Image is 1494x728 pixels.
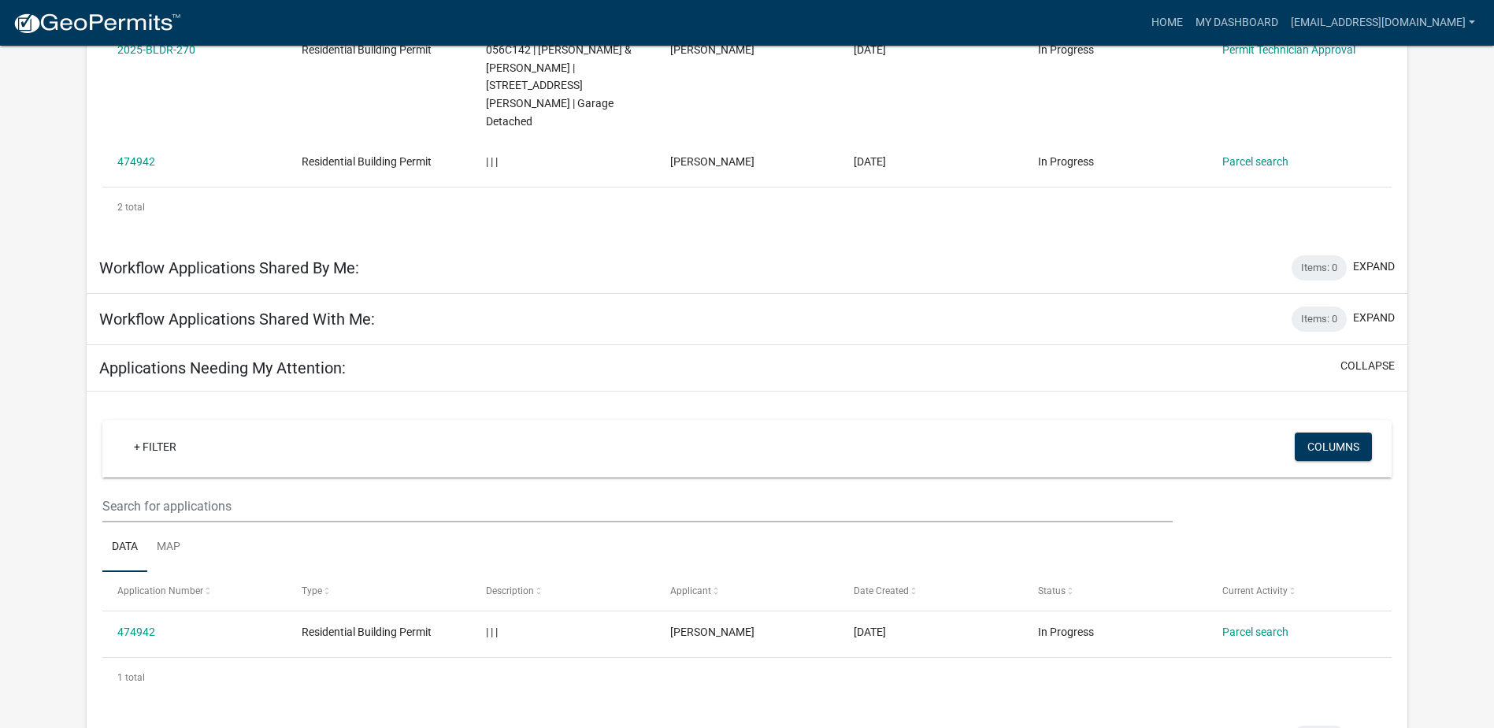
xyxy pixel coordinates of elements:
datatable-header-cell: Description [471,572,655,610]
input: Search for applications [102,490,1173,522]
span: 09/08/2025 [854,626,886,638]
span: Status [1038,585,1066,596]
div: Items: 0 [1292,306,1347,332]
span: Date Created [854,585,909,596]
a: Home [1145,8,1189,38]
datatable-header-cell: Status [1023,572,1207,610]
span: In Progress [1038,43,1094,56]
a: 474942 [117,155,155,168]
h5: Workflow Applications Shared By Me: [99,258,359,277]
a: Permit Technician Approval [1222,43,1355,56]
span: 056C142 | PLATT STEPHEN F & JULIE R | 202 THOMAS DR | Garage Detached [486,43,632,128]
button: expand [1353,258,1395,275]
span: Description [486,585,534,596]
a: + Filter [121,433,189,461]
button: collapse [1340,358,1395,374]
datatable-header-cell: Applicant [654,572,839,610]
a: 2025-BLDR-270 [117,43,195,56]
span: Stephen Frank Platt [670,43,754,56]
a: 474942 [117,626,155,638]
span: Residential Building Permit [302,626,432,638]
span: Stephen Frank Platt [670,626,754,638]
span: Residential Building Permit [302,43,432,56]
span: Current Activity [1222,585,1288,596]
a: Parcel search [1222,155,1288,168]
a: Data [102,522,147,573]
div: Items: 0 [1292,255,1347,280]
span: | | | [486,155,498,168]
div: 1 total [102,658,1392,697]
button: Columns [1295,433,1372,461]
h5: Applications Needing My Attention: [99,358,346,377]
button: expand [1353,310,1395,326]
a: Parcel search [1222,626,1288,638]
span: Residential Building Permit [302,155,432,168]
span: In Progress [1038,155,1094,168]
span: 09/08/2025 [854,155,886,168]
span: In Progress [1038,626,1094,638]
datatable-header-cell: Current Activity [1207,572,1392,610]
datatable-header-cell: Application Number [102,572,287,610]
datatable-header-cell: Type [287,572,471,610]
h5: Workflow Applications Shared With Me: [99,310,375,329]
a: [EMAIL_ADDRESS][DOMAIN_NAME] [1285,8,1481,38]
span: Type [302,585,322,596]
span: Application Number [117,585,203,596]
a: My Dashboard [1189,8,1285,38]
span: 09/08/2025 [854,43,886,56]
div: collapse [87,392,1407,713]
datatable-header-cell: Date Created [839,572,1023,610]
span: | | | [486,626,498,638]
span: Applicant [670,585,711,596]
div: 2 total [102,188,1392,227]
span: Stephen Frank Platt [670,155,754,168]
a: Map [147,522,190,573]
